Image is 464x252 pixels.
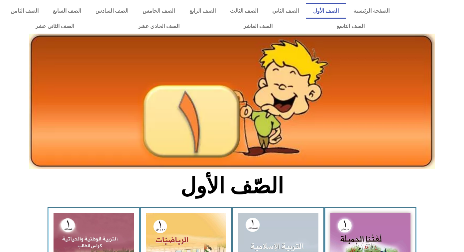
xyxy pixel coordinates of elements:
a: الصف التاسع [304,19,397,34]
a: الصفحة الرئيسية [346,3,397,19]
a: الصف الرابع [182,3,223,19]
a: الصف الثاني [265,3,306,19]
a: الصف الحادي عشر [106,19,211,34]
a: الصف السادس [88,3,136,19]
a: الصف الخامس [136,3,182,19]
a: الصف الثاني عشر [3,19,106,34]
a: الصف الأول [306,3,346,19]
a: الصف العاشر [211,19,304,34]
a: الصف الثالث [223,3,265,19]
a: الصف السابع [46,3,88,19]
h2: الصّف الأول [122,173,342,199]
a: الصف الثامن [3,3,46,19]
